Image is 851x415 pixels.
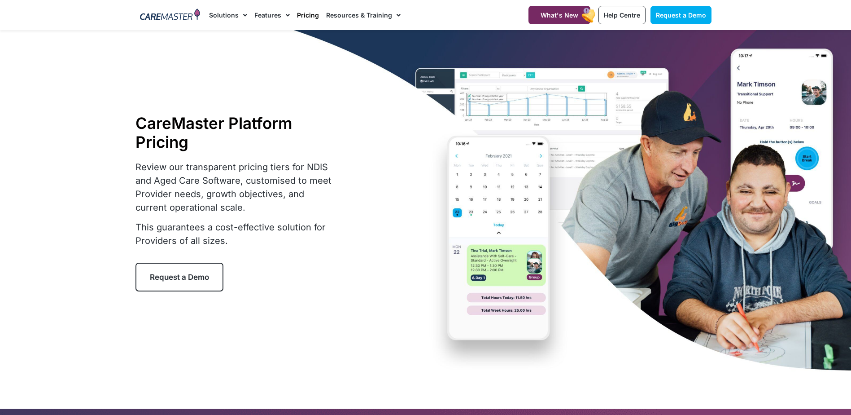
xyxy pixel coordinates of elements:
[135,263,223,291] a: Request a Demo
[150,273,209,282] span: Request a Demo
[135,114,337,151] h1: CareMaster Platform Pricing
[541,11,578,19] span: What's New
[135,160,337,214] p: Review our transparent pricing tiers for NDIS and Aged Care Software, customised to meet Provider...
[650,6,711,24] a: Request a Demo
[140,9,201,22] img: CareMaster Logo
[135,221,337,247] p: This guarantees a cost-effective solution for Providers of all sizes.
[604,11,640,19] span: Help Centre
[528,6,590,24] a: What's New
[598,6,646,24] a: Help Centre
[656,11,706,19] span: Request a Demo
